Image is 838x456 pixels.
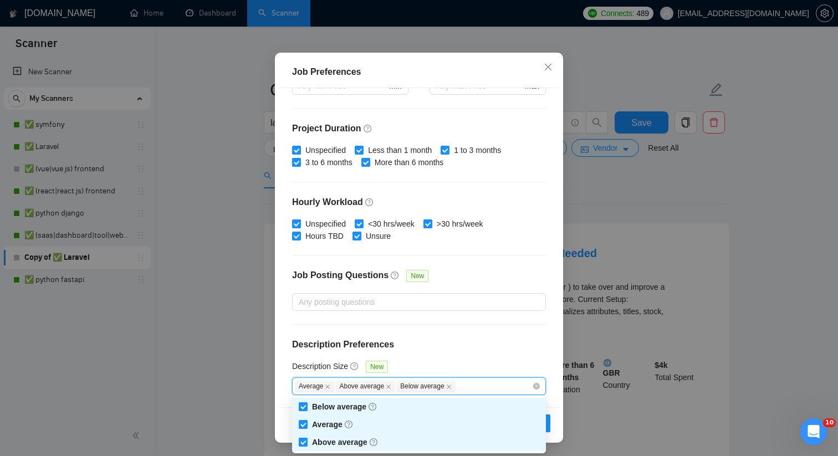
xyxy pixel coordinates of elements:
span: question-circle [365,198,374,207]
span: question-circle [369,402,377,411]
span: Unspecified [301,218,350,230]
span: 10 [823,418,836,427]
h4: Job Posting Questions [292,269,389,282]
span: New [366,361,388,373]
button: Close [533,53,563,83]
div: Job Preferences [292,65,546,79]
span: More than 6 months [370,156,448,168]
span: >30 hrs/week [432,218,488,230]
iframe: Intercom live chat [800,418,827,445]
span: 1 to 3 months [449,144,505,156]
span: close [446,384,452,390]
span: question-circle [364,124,372,133]
span: close [325,384,330,390]
span: question-circle [350,362,359,371]
span: close [386,384,391,390]
span: Unspecified [301,144,350,156]
span: Below average [312,402,377,411]
span: Above average [335,381,395,392]
span: question-circle [370,438,379,447]
span: question-circle [345,420,354,429]
span: Above average [312,438,379,447]
span: Less than 1 month [364,144,436,156]
h5: Description Size [292,360,348,372]
span: close-circle [533,383,540,390]
span: 3 to 6 months [301,156,357,168]
span: Average [295,381,334,392]
span: Below average [396,381,455,392]
span: New [406,270,428,282]
h4: Hourly Workload [292,196,546,209]
span: close [544,63,553,71]
span: Hours TBD [301,230,348,242]
span: Average [312,420,354,429]
div: - [408,77,430,108]
h4: Project Duration [292,122,546,135]
span: question-circle [391,271,400,280]
span: Unsure [361,230,395,242]
span: <30 hrs/week [364,218,419,230]
h4: Description Preferences [292,338,546,351]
